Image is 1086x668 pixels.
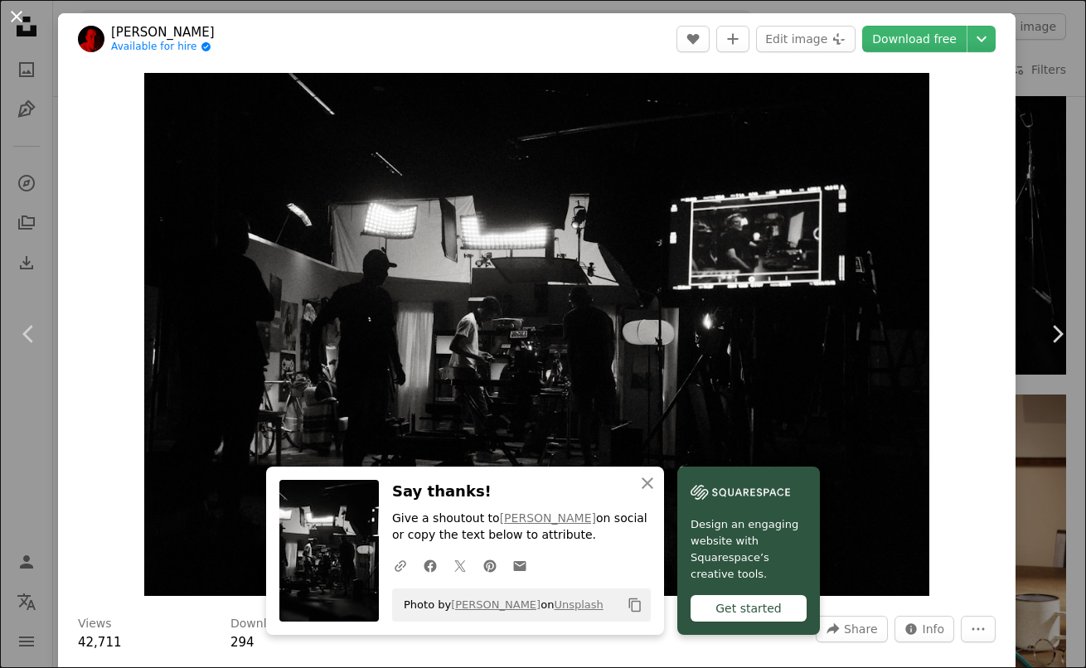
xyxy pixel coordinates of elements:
[111,41,215,54] a: Available for hire
[78,26,104,52] img: Go to Anthony Lim's profile
[78,616,112,632] h3: Views
[392,480,651,504] h3: Say thanks!
[451,598,541,611] a: [PERSON_NAME]
[677,467,820,635] a: Design an engaging website with Squarespace’s creative tools.Get started
[554,598,603,611] a: Unsplash
[445,549,475,582] a: Share on Twitter
[111,24,215,41] a: [PERSON_NAME]
[395,592,604,618] span: Photo by on
[230,616,294,632] h3: Downloads
[691,480,790,505] img: file-1606177908946-d1eed1cbe4f5image
[967,26,996,52] button: Choose download size
[500,511,596,525] a: [PERSON_NAME]
[230,635,255,650] span: 294
[816,616,887,642] button: Share this image
[756,26,856,52] button: Edit image
[844,617,877,641] span: Share
[621,591,649,619] button: Copy to clipboard
[505,549,535,582] a: Share over email
[862,26,967,52] a: Download free
[961,616,996,642] button: More Actions
[691,595,807,622] div: Get started
[676,26,710,52] button: Like
[144,73,928,596] img: a black and white photo of a group of people
[392,511,651,544] p: Give a shoutout to on social or copy the text below to attribute.
[144,73,928,596] button: Zoom in on this image
[894,616,955,642] button: Stats about this image
[691,516,807,583] span: Design an engaging website with Squarespace’s creative tools.
[415,549,445,582] a: Share on Facebook
[923,617,945,641] span: Info
[78,635,122,650] span: 42,711
[1028,254,1086,414] a: Next
[716,26,749,52] button: Add to Collection
[475,549,505,582] a: Share on Pinterest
